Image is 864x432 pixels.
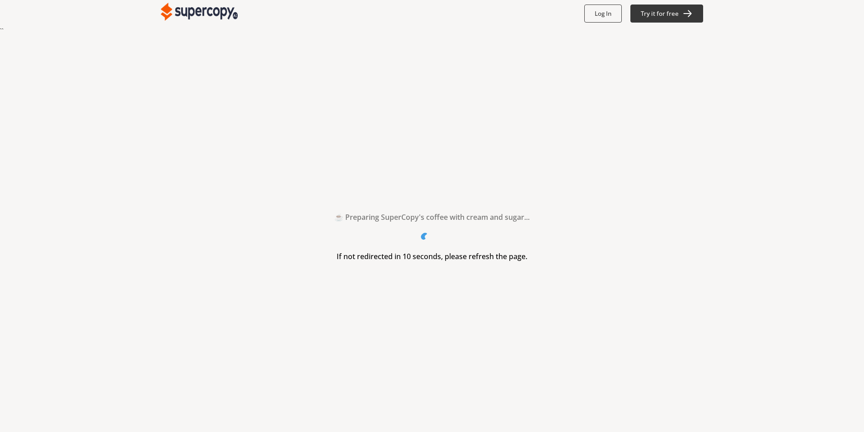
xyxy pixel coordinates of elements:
img: Close [161,3,238,21]
button: Try it for free [630,5,704,23]
b: Log In [595,9,611,18]
h2: ☕ Preparing SuperCopy's coffee with cream and sugar... [334,210,530,224]
button: Log In [584,5,622,23]
h3: If not redirected in 10 seconds, please refresh the page. [337,250,527,263]
b: Try it for free [641,9,679,18]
